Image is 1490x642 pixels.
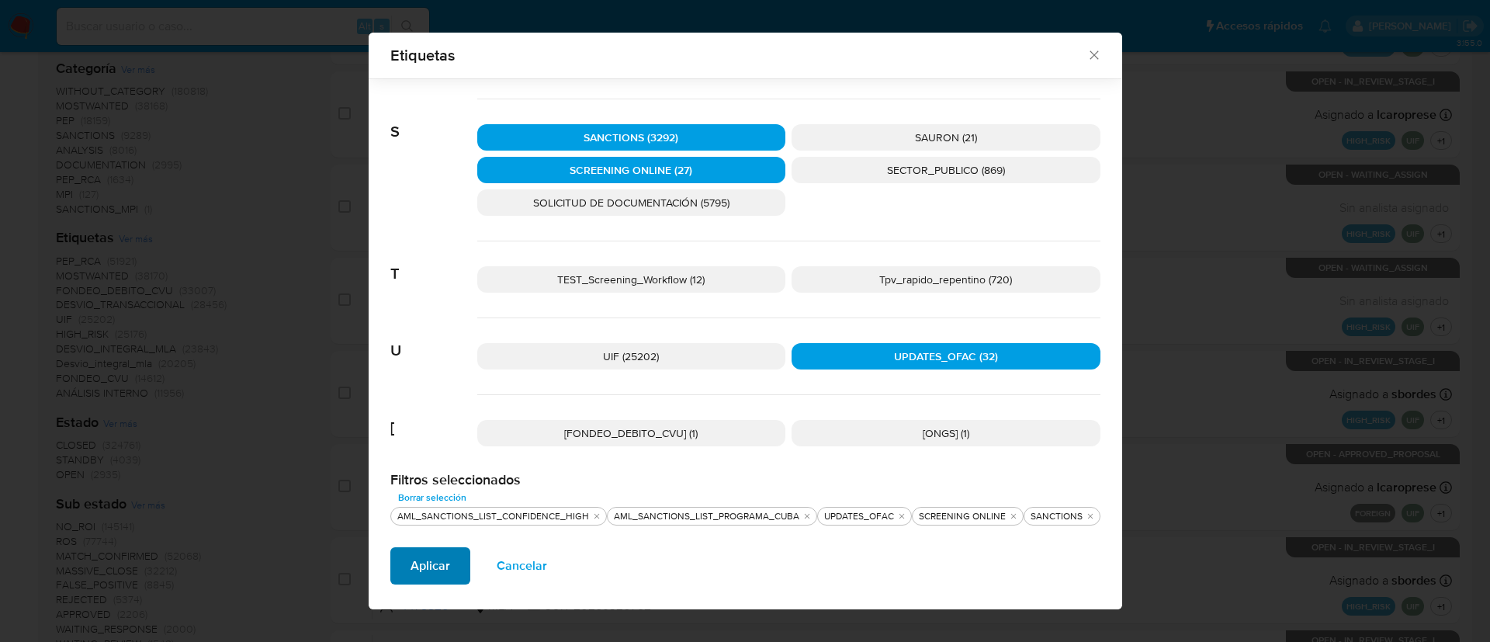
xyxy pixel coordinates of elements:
div: TEST_Screening_Workflow (12) [477,266,786,293]
button: quitar SANCTIONS [1084,510,1097,522]
span: UPDATES_OFAC (32) [894,349,998,364]
span: SCREENING ONLINE (27) [570,162,692,178]
button: quitar AML_SANCTIONS_LIST_PROGRAMA_CUBA [801,510,813,522]
span: [FONDEO_DEBITO_CVU] (1) [564,425,698,441]
button: quitar SCREENING ONLINE [1007,510,1020,522]
span: [ONGS] (1) [923,425,969,441]
div: Tpv_rapido_repentino (720) [792,266,1100,293]
span: SOLICITUD DE DOCUMENTACIÓN (5795) [533,195,729,210]
div: UIF (25202) [477,343,786,370]
div: SANCTIONS (3292) [477,124,786,151]
button: Aplicar [390,547,470,585]
span: Cancelar [497,549,547,583]
span: Aplicar [411,549,450,583]
div: SCREENING ONLINE (27) [477,157,786,183]
span: Tpv_rapido_repentino (720) [879,272,1012,287]
span: Etiquetas [390,47,1087,63]
div: UPDATES_OFAC [821,510,897,523]
span: SECTOR_PUBLICO (869) [887,162,1005,178]
span: UIF (25202) [603,349,659,364]
div: UPDATES_OFAC (32) [792,343,1100,370]
div: AML_SANCTIONS_LIST_PROGRAMA_CUBA [611,510,802,523]
button: Cancelar [476,547,567,585]
span: TEST_Screening_Workflow (12) [557,272,705,287]
button: Borrar selección [390,488,474,507]
div: SECTOR_PUBLICO (869) [792,157,1100,183]
div: [FONDEO_DEBITO_CVU] (1) [477,420,786,446]
span: S [390,99,477,141]
div: AML_SANCTIONS_LIST_CONFIDENCE_HIGH [394,510,592,523]
div: SAURON (21) [792,124,1100,151]
div: [ONGS] (1) [792,420,1100,446]
div: SANCTIONS [1027,510,1086,523]
span: [ [390,395,477,437]
div: SOLICITUD DE DOCUMENTACIÓN (5795) [477,189,786,216]
span: T [390,241,477,283]
span: SANCTIONS (3292) [584,130,678,145]
span: U [390,318,477,360]
button: quitar UPDATES_OFAC [896,510,908,522]
div: SCREENING ONLINE [916,510,1009,523]
span: Borrar selección [398,490,466,505]
button: quitar AML_SANCTIONS_LIST_CONFIDENCE_HIGH [591,510,603,522]
h2: Filtros seleccionados [390,471,1100,488]
button: Cerrar [1086,47,1100,61]
span: SAURON (21) [915,130,977,145]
